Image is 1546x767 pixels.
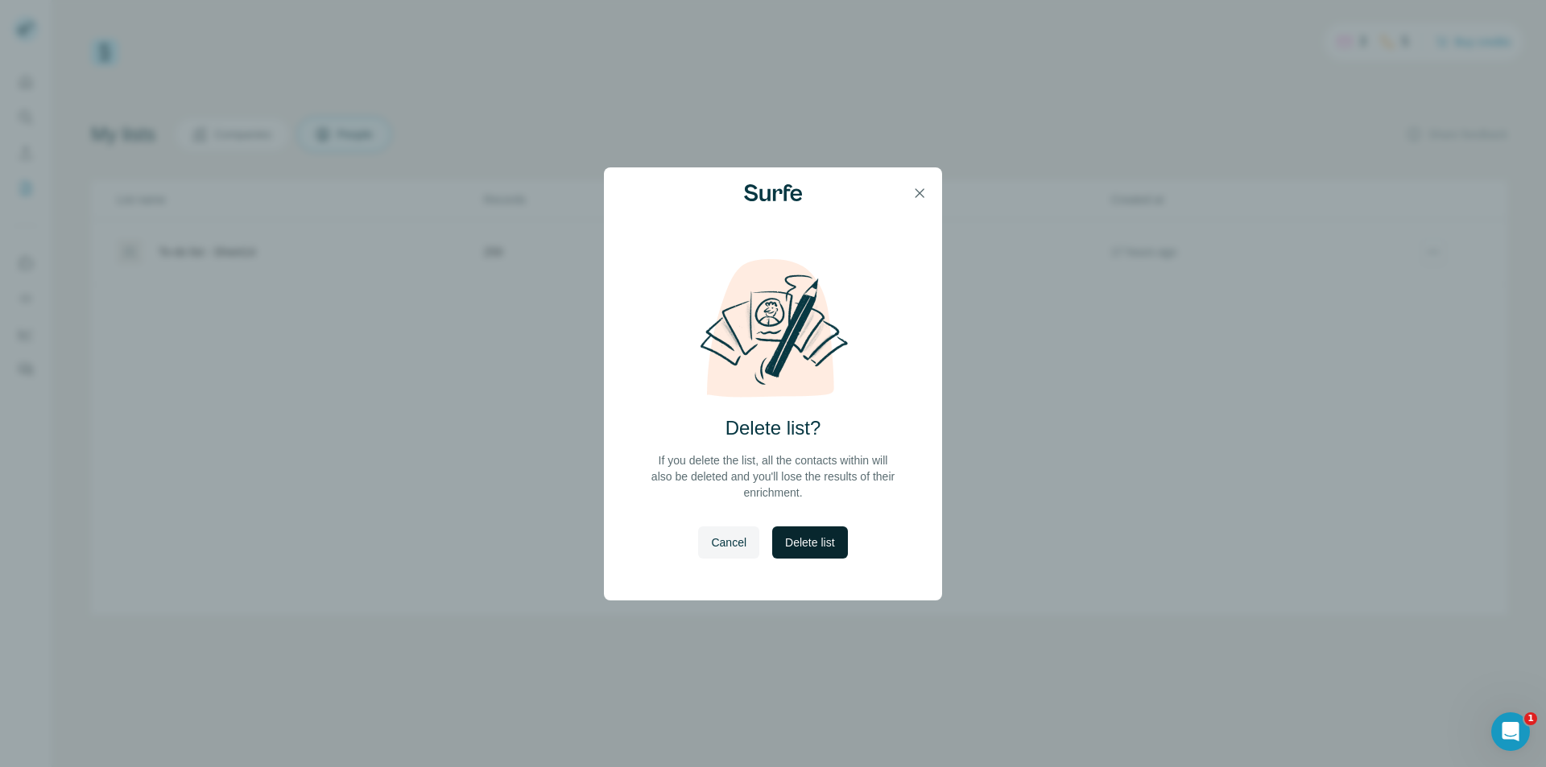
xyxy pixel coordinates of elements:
[698,526,759,559] button: Cancel
[711,534,746,551] span: Cancel
[1524,712,1537,725] span: 1
[772,526,847,559] button: Delete list
[1491,712,1530,751] iframe: Intercom live chat
[649,452,897,501] p: If you delete the list, all the contacts within will also be deleted and you'll lose the results ...
[683,258,863,399] img: delete-list
[785,534,834,551] span: Delete list
[725,415,821,441] h2: Delete list?
[744,184,802,202] img: Surfe Logo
